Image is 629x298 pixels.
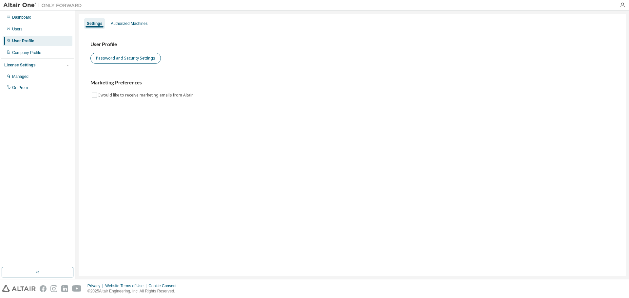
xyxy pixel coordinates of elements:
[12,74,29,79] div: Managed
[87,289,181,294] p: © 2025 Altair Engineering, Inc. All Rights Reserved.
[105,283,148,289] div: Website Terms of Use
[90,53,161,64] button: Password and Security Settings
[12,85,28,90] div: On Prem
[87,21,102,26] div: Settings
[98,91,194,99] label: I would like to receive marketing emails from Altair
[87,283,105,289] div: Privacy
[111,21,147,26] div: Authorized Machines
[72,285,82,292] img: youtube.svg
[50,285,57,292] img: instagram.svg
[40,285,47,292] img: facebook.svg
[12,50,41,55] div: Company Profile
[12,15,31,20] div: Dashboard
[148,283,180,289] div: Cookie Consent
[90,79,614,86] h3: Marketing Preferences
[12,38,34,44] div: User Profile
[12,26,22,32] div: Users
[2,285,36,292] img: altair_logo.svg
[4,62,35,68] div: License Settings
[61,285,68,292] img: linkedin.svg
[90,41,614,48] h3: User Profile
[3,2,85,9] img: Altair One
